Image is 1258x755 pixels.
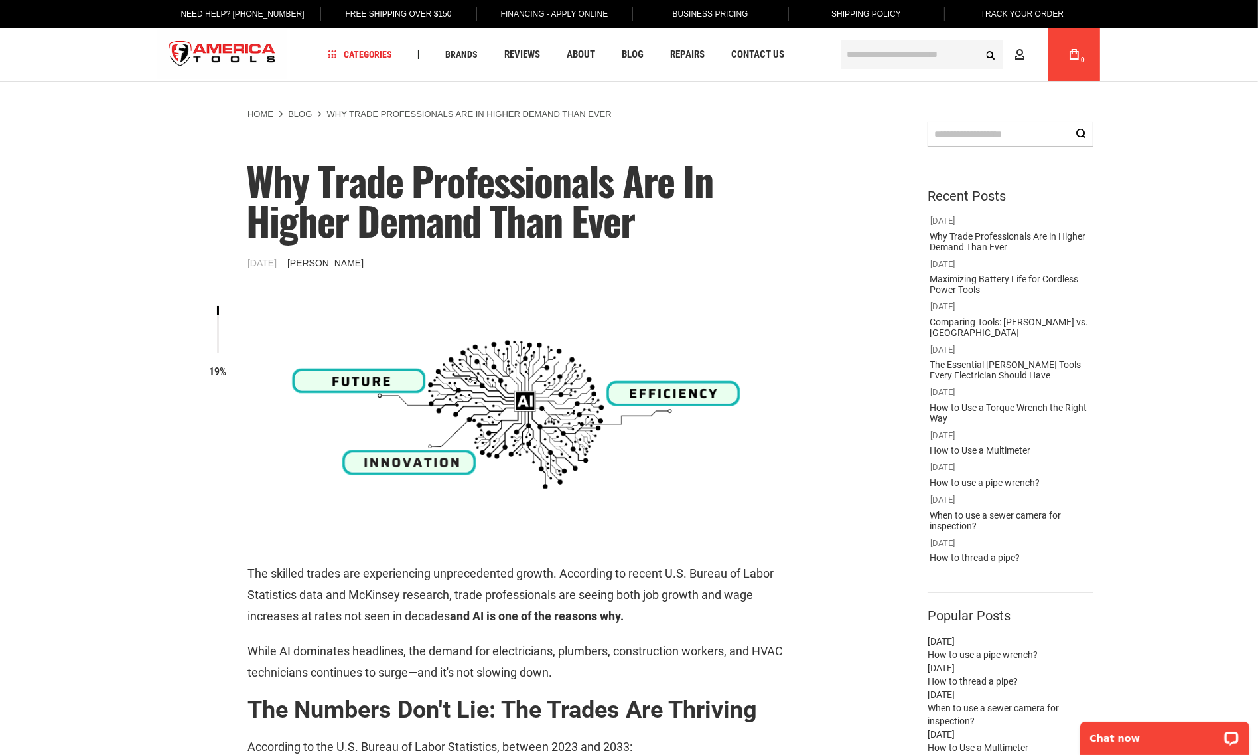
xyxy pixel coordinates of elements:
a: 0 [1062,28,1087,81]
h6: 19% [201,366,234,378]
a: Contact Us [725,46,790,64]
a: Reviews [498,46,546,64]
span: [DATE] [930,301,955,311]
span: [DATE] [930,345,955,355]
span: [DATE] [930,430,955,440]
a: How to use a pipe wrench? [928,649,1038,660]
a: Blog [616,46,650,64]
span: [DATE] [930,462,955,472]
a: How to Use a Multimeter [924,442,1036,459]
a: Categories [322,46,398,64]
span: [DATE] [930,216,955,226]
strong: and AI is one of the reasons why. [450,609,624,623]
button: Search [978,42,1003,67]
a: The Essential [PERSON_NAME] Tools Every Electrician Should Have [924,356,1097,384]
span: [DATE] [928,636,955,647]
span: [DATE] [928,689,955,700]
span: 0 [1081,56,1085,64]
span: Shipping Policy [831,9,901,19]
span: Contact Us [731,50,784,60]
a: [PERSON_NAME] [285,256,366,270]
a: Repairs [664,46,711,64]
a: Maximizing Battery Life for Cordless Power Tools [924,270,1097,298]
span: [DATE] [930,495,955,505]
iframe: LiveChat chat widget [1072,713,1258,755]
a: Why Trade Professionals Are in Higher Demand Than Ever [924,228,1097,256]
span: Blog [622,50,644,60]
span: Categories [328,50,392,59]
p: While AI dominates headlines, the demand for electricians, plumbers, construction workers, and HV... [247,641,798,684]
span: Reviews [504,50,540,60]
img: Why Trade Professionals Are in Higher Demand Than Ever [158,293,888,537]
a: store logo [158,30,287,80]
p: The skilled trades are experiencing unprecedented growth. According to recent U.S. Bureau of Labo... [247,563,798,628]
strong: Recent Posts [928,188,1006,204]
a: How to thread a pipe? [928,676,1018,687]
a: Comparing Tools: [PERSON_NAME] vs. [GEOGRAPHIC_DATA] [924,313,1097,341]
span: Why Trade Professionals Are in Higher Demand Than Ever [246,150,713,249]
a: How to Use a Torque Wrench the Right Way [924,399,1097,427]
span: [DATE] [928,729,955,740]
a: Blog [288,108,312,120]
span: [DATE] [930,538,955,548]
span: [DATE] [928,663,955,673]
a: When to use a sewer camera for inspection? [928,703,1059,726]
a: Home [247,108,273,120]
span: [DATE] [930,387,955,397]
a: When to use a sewer camera for inspection? [924,507,1097,535]
a: Brands [439,46,484,64]
span: Repairs [670,50,705,60]
strong: Why Trade Professionals Are in Higher Demand Than Ever [327,109,612,119]
span: Brands [445,50,478,59]
h2: The Numbers Don't Lie: The Trades Are Thriving [247,697,798,724]
a: How to thread a pipe? [924,549,1025,566]
span: About [567,50,595,60]
a: About [561,46,601,64]
span: [DATE] [930,259,955,269]
span: [DATE] [247,256,277,270]
strong: Popular Posts [928,608,1011,624]
img: America Tools [158,30,287,80]
a: How to Use a Multimeter [928,742,1028,753]
a: How to use a pipe wrench? [924,474,1045,491]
